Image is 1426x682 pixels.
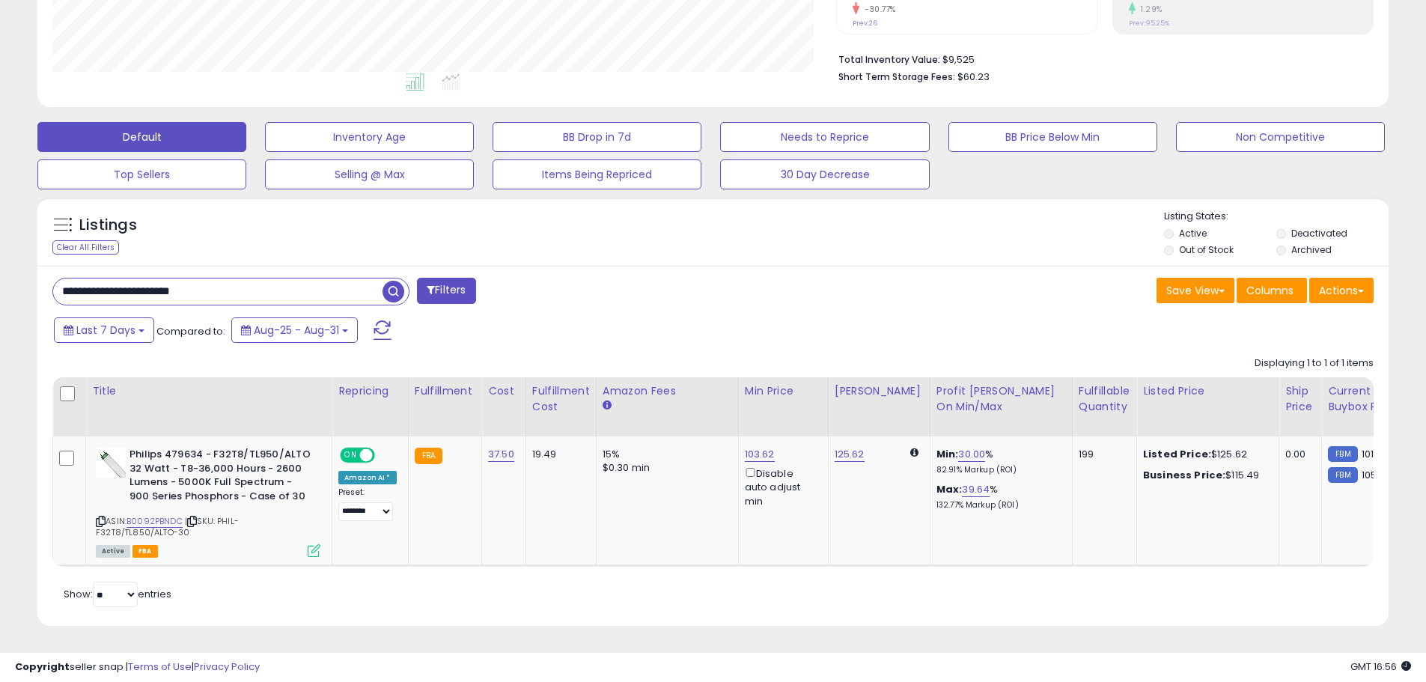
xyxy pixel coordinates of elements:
button: Items Being Repriced [493,159,701,189]
small: FBA [415,448,442,464]
div: Min Price [745,383,822,399]
span: Columns [1246,283,1294,298]
button: 30 Day Decrease [720,159,929,189]
div: ASIN: [96,448,320,555]
a: 125.62 [835,447,865,462]
label: Archived [1291,243,1332,256]
a: 37.50 [488,447,514,462]
a: Privacy Policy [194,660,260,674]
div: Current Buybox Price [1328,383,1405,415]
small: Prev: 26 [853,19,877,28]
div: Fulfillment Cost [532,383,590,415]
p: 82.91% Markup (ROI) [936,465,1061,475]
button: Default [37,122,246,152]
div: [PERSON_NAME] [835,383,924,399]
div: $0.30 min [603,461,727,475]
div: Amazon Fees [603,383,732,399]
span: OFF [373,449,397,462]
div: Repricing [338,383,402,399]
span: ON [341,449,360,462]
a: Terms of Use [128,660,192,674]
div: Amazon AI * [338,471,397,484]
div: Displaying 1 to 1 of 1 items [1255,356,1374,371]
a: 103.62 [745,447,775,462]
small: Prev: 95.25% [1129,19,1169,28]
small: FBM [1328,467,1357,483]
span: | SKU: PHIL-F32T8/TL850/ALTO-30 [96,515,239,538]
span: $60.23 [957,70,990,84]
div: Title [92,383,326,399]
div: $125.62 [1143,448,1267,461]
div: Clear All Filters [52,240,119,255]
span: 105 [1362,468,1377,482]
small: Amazon Fees. [603,399,612,412]
div: $115.49 [1143,469,1267,482]
button: Needs to Reprice [720,122,929,152]
span: FBA [132,545,158,558]
small: 1.29% [1136,4,1163,15]
div: Preset: [338,487,397,521]
p: 132.77% Markup (ROI) [936,500,1061,511]
b: Min: [936,447,959,461]
li: $9,525 [838,49,1362,67]
div: % [936,483,1061,511]
div: Profit [PERSON_NAME] on Min/Max [936,383,1066,415]
button: Selling @ Max [265,159,474,189]
img: 319EnMq7xgL._SL40_.jpg [96,448,126,478]
span: Show: entries [64,587,171,601]
div: 15% [603,448,727,461]
div: 199 [1079,448,1125,461]
button: Last 7 Days [54,317,154,343]
button: Save View [1157,278,1234,303]
span: 2025-09-9 16:56 GMT [1350,660,1411,674]
span: Last 7 Days [76,323,135,338]
div: Disable auto adjust min [745,465,817,508]
th: The percentage added to the cost of goods (COGS) that forms the calculator for Min & Max prices. [930,377,1072,436]
label: Deactivated [1291,227,1347,240]
small: -30.77% [859,4,896,15]
span: 101.85 [1362,447,1389,461]
div: Listed Price [1143,383,1273,399]
button: Top Sellers [37,159,246,189]
b: Business Price: [1143,468,1225,482]
div: 19.49 [532,448,585,461]
strong: Copyright [15,660,70,674]
small: FBM [1328,446,1357,462]
div: Fulfillment [415,383,475,399]
div: Fulfillable Quantity [1079,383,1130,415]
b: Total Inventory Value: [838,53,940,66]
button: Filters [417,278,475,304]
div: Cost [488,383,519,399]
div: Ship Price [1285,383,1315,415]
a: B0092PBNDC [127,515,183,528]
b: Listed Price: [1143,447,1211,461]
p: Listing States: [1164,210,1389,224]
label: Out of Stock [1179,243,1234,256]
button: Columns [1237,278,1307,303]
button: Inventory Age [265,122,474,152]
label: Active [1179,227,1207,240]
div: seller snap | | [15,660,260,675]
button: Actions [1309,278,1374,303]
span: All listings currently available for purchase on Amazon [96,545,130,558]
button: BB Drop in 7d [493,122,701,152]
div: 0.00 [1285,448,1310,461]
button: Non Competitive [1176,122,1385,152]
span: Aug-25 - Aug-31 [254,323,339,338]
h5: Listings [79,215,137,236]
b: Max: [936,482,963,496]
button: Aug-25 - Aug-31 [231,317,358,343]
div: % [936,448,1061,475]
a: 30.00 [958,447,985,462]
span: Compared to: [156,324,225,338]
b: Short Term Storage Fees: [838,70,955,83]
a: 39.64 [962,482,990,497]
b: Philips 479634 - F32T8/TL950/ALTO 32 Watt - T8-36,000 Hours - 2600 Lumens - 5000K Full Spectrum -... [130,448,311,507]
button: BB Price Below Min [948,122,1157,152]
